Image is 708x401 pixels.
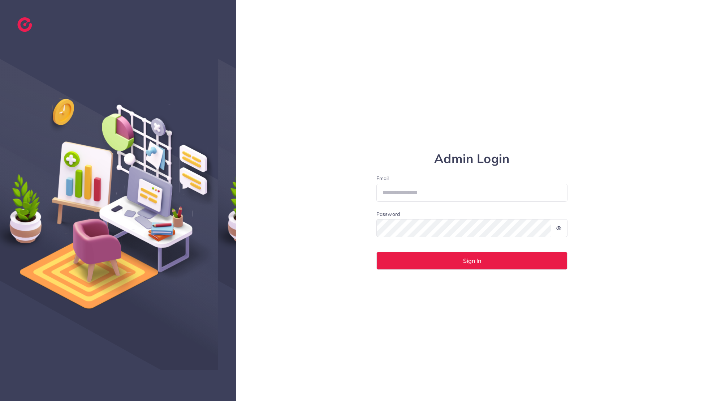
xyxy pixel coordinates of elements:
h1: Admin Login [376,152,568,166]
label: Password [376,210,400,218]
img: logo [17,17,32,32]
span: Sign In [463,258,481,264]
button: Sign In [376,252,568,270]
label: Email [376,175,568,182]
